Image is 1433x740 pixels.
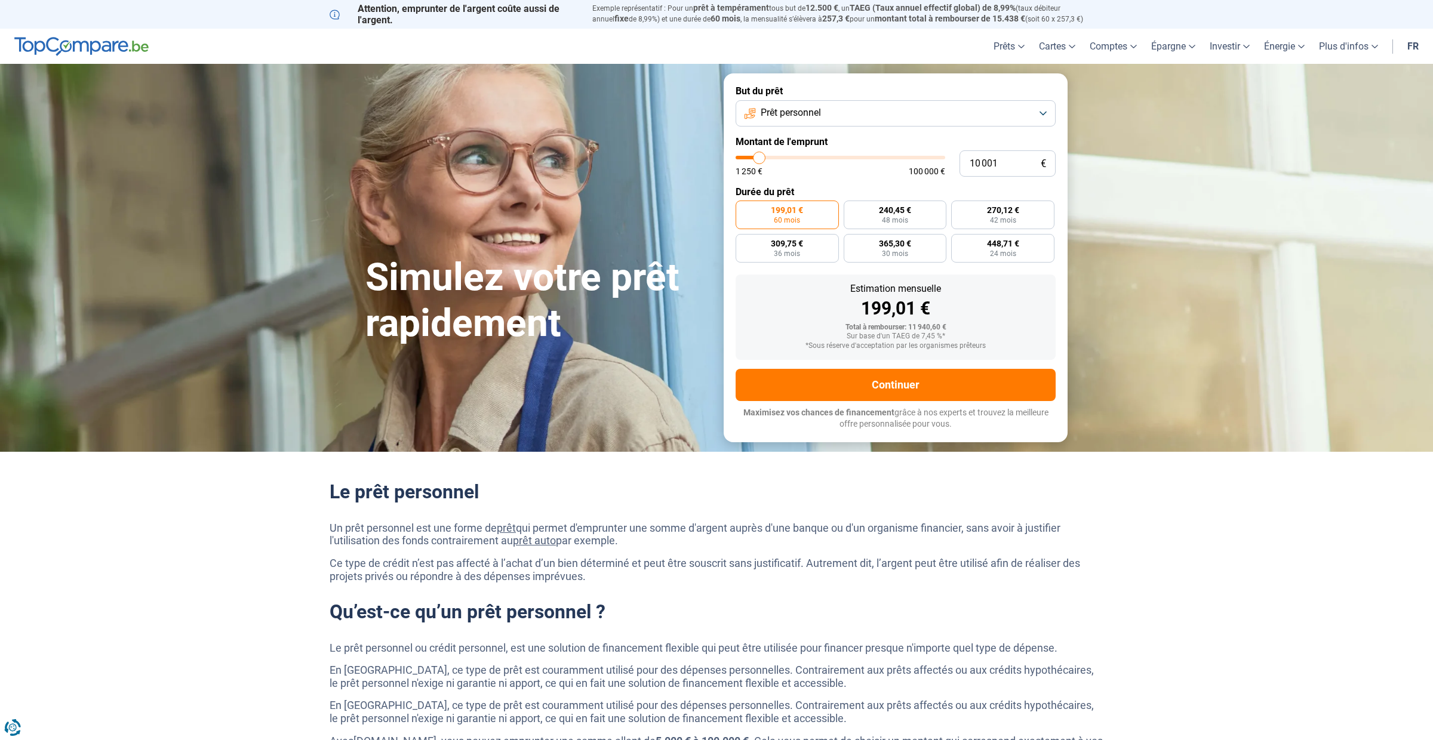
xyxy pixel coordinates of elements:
[882,250,908,257] span: 30 mois
[736,407,1056,430] p: grâce à nos experts et trouvez la meilleure offre personnalisée pour vous.
[736,85,1056,97] label: But du prêt
[822,14,850,23] span: 257,3 €
[14,37,149,56] img: TopCompare
[736,369,1056,401] button: Continuer
[1257,29,1312,64] a: Énergie
[879,206,911,214] span: 240,45 €
[879,239,911,248] span: 365,30 €
[875,14,1025,23] span: montant total à rembourser de 15.438 €
[736,167,762,175] span: 1 250 €
[330,557,1103,582] p: Ce type de crédit n’est pas affecté à l’achat d’un bien déterminé et peut être souscrit sans just...
[745,284,1046,294] div: Estimation mensuelle
[986,29,1032,64] a: Prêts
[592,3,1103,24] p: Exemple représentatif : Pour un tous but de , un (taux débiteur annuel de 8,99%) et une durée de ...
[745,323,1046,332] div: Total à rembourser: 11 940,60 €
[882,217,908,224] span: 48 mois
[330,522,1103,547] p: Un prêt personnel est une forme de qui permet d'emprunter une somme d'argent auprès d'une banque ...
[805,3,838,13] span: 12.500 €
[1400,29,1426,64] a: fr
[711,14,740,23] span: 60 mois
[365,255,709,347] h1: Simulez votre prêt rapidement
[850,3,1016,13] span: TAEG (Taux annuel effectif global) de 8,99%
[771,206,803,214] span: 199,01 €
[330,3,578,26] p: Attention, emprunter de l'argent coûte aussi de l'argent.
[745,300,1046,317] div: 199,01 €
[614,14,629,23] span: fixe
[736,136,1056,147] label: Montant de l'emprunt
[693,3,769,13] span: prêt à tempérament
[990,250,1016,257] span: 24 mois
[774,217,800,224] span: 60 mois
[736,100,1056,127] button: Prêt personnel
[330,699,1103,724] p: En [GEOGRAPHIC_DATA], ce type de prêt est couramment utilisé pour des dépenses personnelles. Cont...
[330,664,1103,689] p: En [GEOGRAPHIC_DATA], ce type de prêt est couramment utilisé pour des dépenses personnelles. Cont...
[1312,29,1385,64] a: Plus d'infos
[743,408,894,417] span: Maximisez vos chances de financement
[909,167,945,175] span: 100 000 €
[1083,29,1144,64] a: Comptes
[745,332,1046,341] div: Sur base d'un TAEG de 7,45 %*
[987,239,1019,248] span: 448,71 €
[736,186,1056,198] label: Durée du prêt
[987,206,1019,214] span: 270,12 €
[330,600,1103,623] h2: Qu’est-ce qu’un prêt personnel ?
[513,534,556,547] a: prêt auto
[1144,29,1203,64] a: Épargne
[1041,159,1046,169] span: €
[774,250,800,257] span: 36 mois
[1032,29,1083,64] a: Cartes
[990,217,1016,224] span: 42 mois
[1203,29,1257,64] a: Investir
[330,642,1103,655] p: Le prêt personnel ou crédit personnel, est une solution de financement flexible qui peut être uti...
[330,480,1103,503] h2: Le prêt personnel
[497,522,516,534] a: prêt
[771,239,803,248] span: 309,75 €
[761,106,821,119] span: Prêt personnel
[745,342,1046,350] div: *Sous réserve d'acceptation par les organismes prêteurs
